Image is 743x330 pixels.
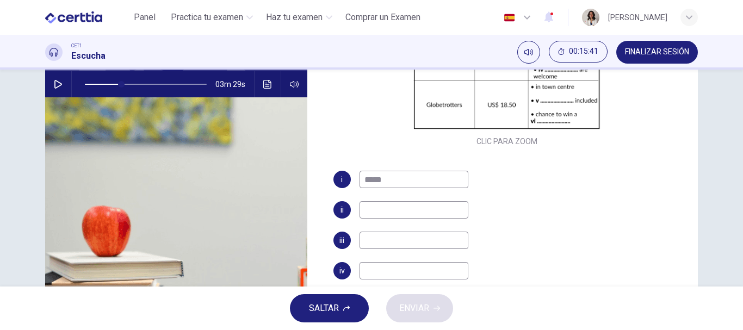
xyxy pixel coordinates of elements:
[309,301,339,316] span: SALTAR
[45,7,127,28] a: CERTTIA logo
[503,14,516,22] img: es
[608,11,667,24] div: [PERSON_NAME]
[71,49,106,63] h1: Escucha
[290,294,369,322] button: SALTAR
[517,41,540,64] div: Silenciar
[127,8,162,27] button: Panel
[171,11,243,24] span: Practica tu examen
[71,42,82,49] span: CET1
[625,48,689,57] span: FINALIZAR SESIÓN
[549,41,608,63] button: 00:15:41
[215,71,254,97] span: 03m 29s
[134,11,156,24] span: Panel
[616,41,698,64] button: FINALIZAR SESIÓN
[582,9,599,26] img: Profile picture
[569,47,598,56] span: 00:15:41
[266,11,323,24] span: Haz tu examen
[259,71,276,97] button: Haz clic para ver la transcripción del audio
[345,11,420,24] span: Comprar un Examen
[341,176,343,183] span: i
[262,8,337,27] button: Haz tu examen
[166,8,257,27] button: Practica tu examen
[549,41,608,64] div: Ocultar
[341,8,425,27] button: Comprar un Examen
[339,267,345,275] span: iv
[340,206,344,214] span: ii
[45,7,102,28] img: CERTTIA logo
[339,236,344,244] span: iii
